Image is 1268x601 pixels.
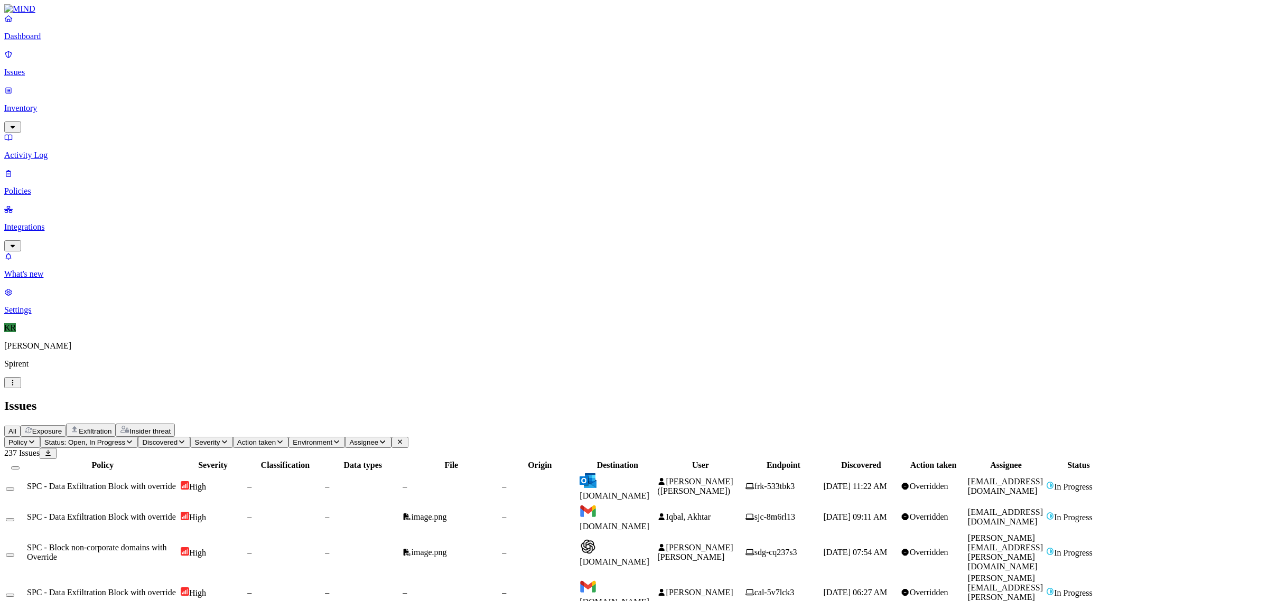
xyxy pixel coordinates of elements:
div: Discovered [823,461,899,470]
img: status-in-progress [1046,512,1054,520]
span: Iqbal, Akhtar [666,512,711,521]
span: Severity [194,438,220,446]
div: Destination [580,461,655,470]
a: Activity Log [4,133,1264,160]
span: – [502,588,506,597]
span: High [189,548,206,557]
span: Overridden [910,548,948,557]
span: Policy [8,438,27,446]
div: Status [1046,461,1111,470]
div: Action taken [901,461,965,470]
p: Issues [4,68,1264,77]
span: [DOMAIN_NAME] [580,491,649,500]
span: – [325,548,329,557]
span: [DOMAIN_NAME] [580,522,649,531]
span: Status: Open, In Progress [44,438,125,446]
span: SPC - Block non-corporate domains with Override [27,543,166,561]
div: User [657,461,743,470]
span: image.png [412,548,447,557]
span: sjc-8m6rl13 [754,512,795,521]
img: severity-high [181,481,189,490]
p: Dashboard [4,32,1264,41]
p: Policies [4,186,1264,196]
span: In Progress [1054,482,1092,491]
a: Settings [4,287,1264,315]
div: Classification [247,461,323,470]
span: [DATE] 07:54 AM [823,548,887,557]
span: – [247,482,251,491]
div: Assignee [968,461,1044,470]
p: Activity Log [4,151,1264,160]
span: frk-533tbk3 [754,482,795,491]
span: In Progress [1054,548,1092,557]
span: [DATE] 11:22 AM [823,482,887,491]
button: Select row [6,553,14,557]
span: [DATE] 06:27 AM [823,588,887,597]
div: Endpoint [745,461,821,470]
span: – [502,548,506,557]
img: severity-high [181,512,189,520]
img: status-in-progress [1046,587,1054,596]
div: Severity [181,461,245,470]
span: In Progress [1054,513,1092,522]
button: Select row [6,487,14,491]
span: 237 Issues [4,448,40,457]
span: [PERSON_NAME] [PERSON_NAME] [657,543,733,561]
span: SPC - Data Exfiltration Block with override [27,482,176,491]
a: What's new [4,251,1264,279]
span: – [502,512,506,521]
span: [DOMAIN_NAME] [580,557,649,566]
div: File [403,461,500,470]
p: What's new [4,269,1264,279]
a: MIND [4,4,1264,14]
div: Policy [27,461,179,470]
p: Integrations [4,222,1264,232]
span: Insider threat [129,427,171,435]
span: – [325,512,329,521]
a: Dashboard [4,14,1264,41]
button: Select row [6,594,14,597]
span: High [189,513,206,522]
span: – [247,588,251,597]
span: – [403,588,407,597]
div: Origin [502,461,577,470]
span: SPC - Data Exfiltration Block with override [27,588,176,597]
img: outlook.live.com favicon [580,472,596,489]
span: sdg-cq237s3 [754,548,797,557]
img: MIND [4,4,35,14]
span: [DATE] 09:11 AM [823,512,887,521]
span: High [189,482,206,491]
span: Action taken [237,438,276,446]
a: Issues [4,50,1264,77]
span: Exfiltration [79,427,111,435]
span: SPC - Data Exfiltration Block with override [27,512,176,521]
span: – [325,482,329,491]
span: [PERSON_NAME][EMAIL_ADDRESS][PERSON_NAME][DOMAIN_NAME] [968,533,1043,571]
span: cal-5v7lck3 [754,588,795,597]
a: Inventory [4,86,1264,131]
span: All [8,427,16,435]
span: Assignee [349,438,378,446]
span: [EMAIL_ADDRESS][DOMAIN_NAME] [968,508,1043,526]
span: – [247,512,251,521]
img: mail.google.com favicon [580,503,596,520]
span: [PERSON_NAME] ([PERSON_NAME]) [657,477,733,495]
img: status-in-progress [1046,481,1054,490]
button: Select row [6,518,14,521]
span: image.png [412,512,447,521]
span: [PERSON_NAME] [666,588,733,597]
a: Integrations [4,204,1264,250]
p: Settings [4,305,1264,315]
span: Exposure [32,427,62,435]
p: Inventory [4,104,1264,113]
span: Discovered [142,438,178,446]
img: mail.google.com favicon [580,578,596,595]
img: chatgpt.com favicon [580,538,596,555]
span: [EMAIL_ADDRESS][DOMAIN_NAME] [968,477,1043,495]
a: Policies [4,168,1264,196]
span: Overridden [910,482,948,491]
span: Overridden [910,512,948,521]
p: Spirent [4,359,1264,369]
button: Select all [11,466,20,469]
h2: Issues [4,399,1264,413]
